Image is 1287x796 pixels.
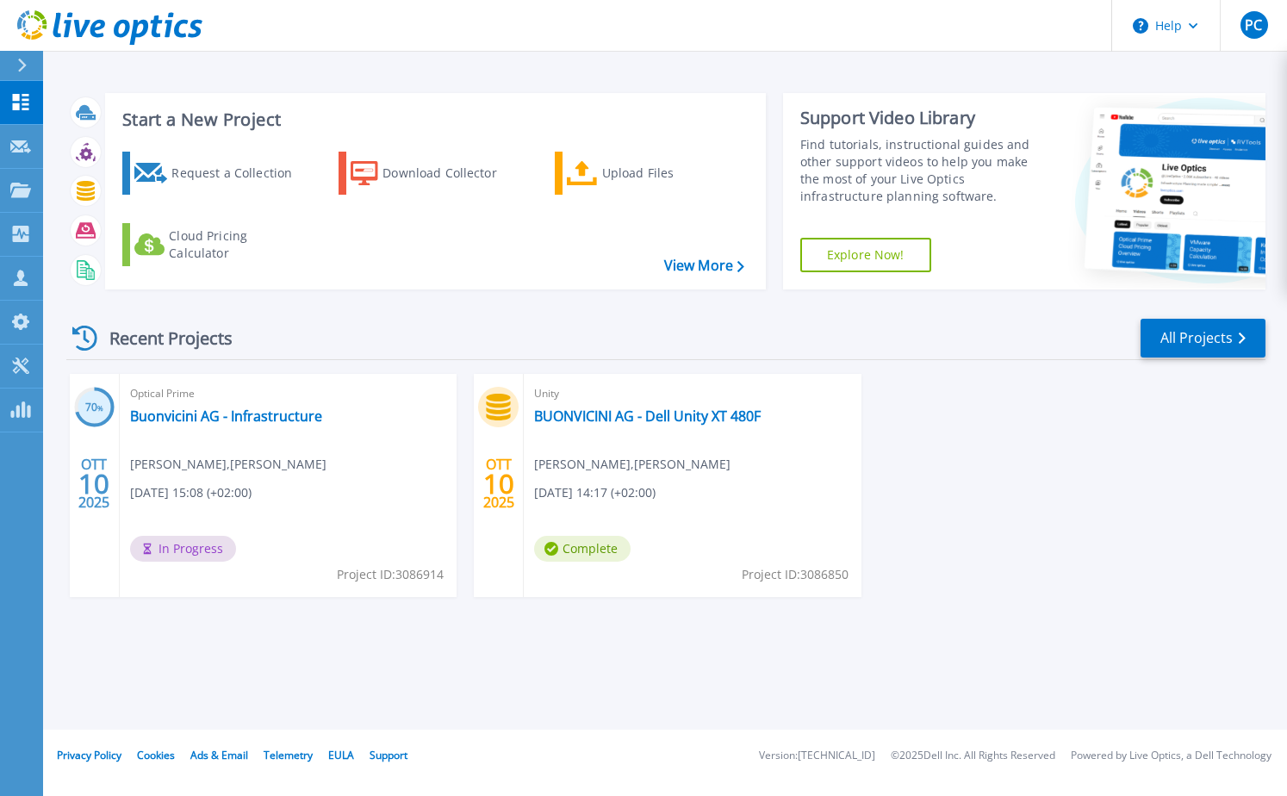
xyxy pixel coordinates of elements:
span: Optical Prime [130,384,446,403]
a: Ads & Email [190,748,248,762]
span: Complete [534,536,631,562]
a: Cloud Pricing Calculator [122,223,314,266]
div: OTT 2025 [78,452,110,515]
div: Upload Files [602,156,740,190]
a: Support [370,748,407,762]
span: PC [1245,18,1262,32]
li: Powered by Live Optics, a Dell Technology [1071,750,1271,762]
a: Explore Now! [800,238,931,272]
a: Telemetry [264,748,313,762]
div: Support Video Library [800,107,1042,129]
div: OTT 2025 [482,452,515,515]
a: View More [664,258,744,274]
h3: Start a New Project [122,110,743,129]
span: Unity [534,384,850,403]
a: All Projects [1141,319,1265,358]
span: 10 [483,476,514,491]
li: Version: [TECHNICAL_ID] [759,750,875,762]
a: Buonvicini AG - Infrastructure [130,407,322,425]
a: Privacy Policy [57,748,121,762]
span: [DATE] 14:17 (+02:00) [534,483,656,502]
div: Find tutorials, instructional guides and other support videos to help you make the most of your L... [800,136,1042,205]
a: BUONVICINI AG - Dell Unity XT 480F [534,407,761,425]
a: Cookies [137,748,175,762]
div: Recent Projects [66,317,256,359]
a: Upload Files [555,152,747,195]
span: [PERSON_NAME] , [PERSON_NAME] [534,455,731,474]
div: Cloud Pricing Calculator [169,227,307,262]
span: [DATE] 15:08 (+02:00) [130,483,252,502]
span: In Progress [130,536,236,562]
span: [PERSON_NAME] , [PERSON_NAME] [130,455,326,474]
span: Project ID: 3086914 [337,565,444,584]
div: Request a Collection [171,156,309,190]
h3: 70 [74,398,115,418]
span: % [97,403,103,413]
a: Request a Collection [122,152,314,195]
li: © 2025 Dell Inc. All Rights Reserved [891,750,1055,762]
a: Download Collector [339,152,531,195]
div: Download Collector [382,156,520,190]
span: 10 [78,476,109,491]
a: EULA [328,748,354,762]
span: Project ID: 3086850 [742,565,849,584]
